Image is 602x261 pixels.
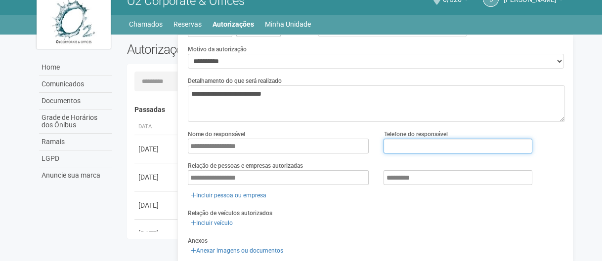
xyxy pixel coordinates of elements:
a: Ramais [39,134,112,150]
label: Relação de veículos autorizados [188,209,272,218]
a: Incluir veículo [188,218,236,228]
div: [DATE] [138,200,175,210]
a: Grade de Horários dos Ônibus [39,110,112,134]
div: [DATE] [138,228,175,238]
a: Reservas [173,17,202,31]
a: Comunicados [39,76,112,93]
div: [DATE] [138,144,175,154]
h4: Passadas [134,106,558,113]
a: Chamados [129,17,163,31]
label: Anexos [188,236,208,245]
label: Nome do responsável [188,130,245,139]
a: LGPD [39,150,112,167]
a: Home [39,59,112,76]
label: Motivo da autorização [188,45,247,54]
a: Anexar imagens ou documentos [188,245,286,256]
a: Incluir pessoa ou empresa [188,190,269,201]
a: Minha Unidade [265,17,311,31]
label: Telefone do responsável [384,130,447,139]
a: Anuncie sua marca [39,167,112,184]
th: Data [134,119,179,135]
label: Relação de pessoas e empresas autorizadas [188,161,303,170]
div: [DATE] [138,172,175,182]
a: Autorizações [213,17,254,31]
label: Detalhamento do que será realizado [188,76,282,85]
a: Documentos [39,93,112,110]
h2: Autorizações [127,42,339,57]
